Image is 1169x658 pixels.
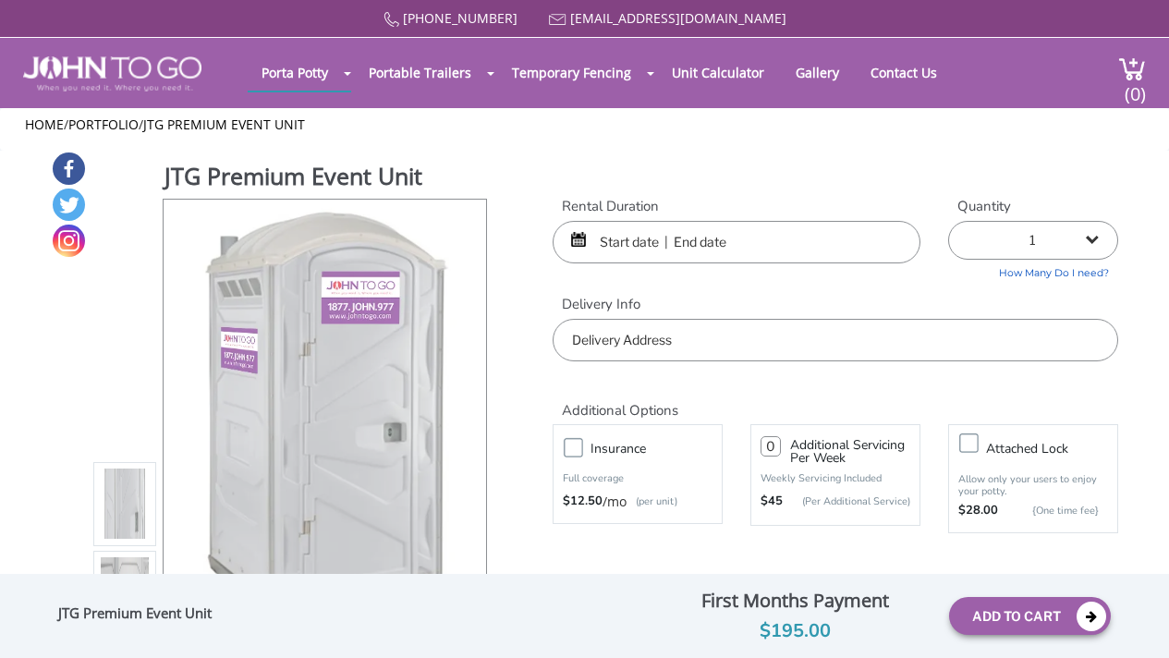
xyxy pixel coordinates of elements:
[570,9,786,27] a: [EMAIL_ADDRESS][DOMAIN_NAME]
[68,116,139,133] a: Portfolio
[143,116,305,133] a: JTG Premium Event Unit
[549,14,566,26] img: Mail
[563,469,712,488] p: Full coverage
[248,55,342,91] a: Porta Potty
[25,116,1143,134] ul: / /
[857,55,951,91] a: Contact Us
[761,493,783,511] strong: $45
[782,55,853,91] a: Gallery
[403,9,518,27] a: [PHONE_NUMBER]
[658,55,778,91] a: Unit Calculator
[948,260,1118,281] a: How Many Do I need?
[591,437,731,460] h3: Insurance
[790,439,910,465] h3: Additional Servicing Per Week
[948,197,1118,216] label: Quantity
[761,436,781,457] input: 0
[1095,584,1169,658] button: Live Chat
[189,200,463,635] img: Product
[53,225,85,257] a: Instagram
[553,197,920,216] label: Rental Duration
[53,189,85,221] a: Twitter
[783,494,910,508] p: (Per Additional Service)
[986,437,1126,460] h3: Attached lock
[553,380,1118,420] h2: Additional Options
[164,160,488,197] h1: JTG Premium Event Unit
[23,56,201,91] img: JOHN to go
[1124,67,1146,106] span: (0)
[958,502,998,520] strong: $28.00
[384,12,399,28] img: Call
[1118,56,1146,81] img: cart a
[949,597,1111,635] button: Add To Cart
[25,116,64,133] a: Home
[958,473,1108,497] p: Allow only your users to enjoy your potty.
[563,493,712,511] div: /mo
[761,471,910,485] p: Weekly Servicing Included
[553,295,1118,314] label: Delivery Info
[655,616,935,646] div: $195.00
[498,55,645,91] a: Temporary Fencing
[627,493,677,511] p: (per unit)
[1007,502,1099,520] p: {One time fee}
[58,604,324,628] div: JTG Premium Event Unit
[655,585,935,616] div: First Months Payment
[355,55,485,91] a: Portable Trailers
[553,221,920,263] input: Start date | End date
[563,493,603,511] strong: $12.50
[53,152,85,185] a: Facebook
[553,319,1118,361] input: Delivery Address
